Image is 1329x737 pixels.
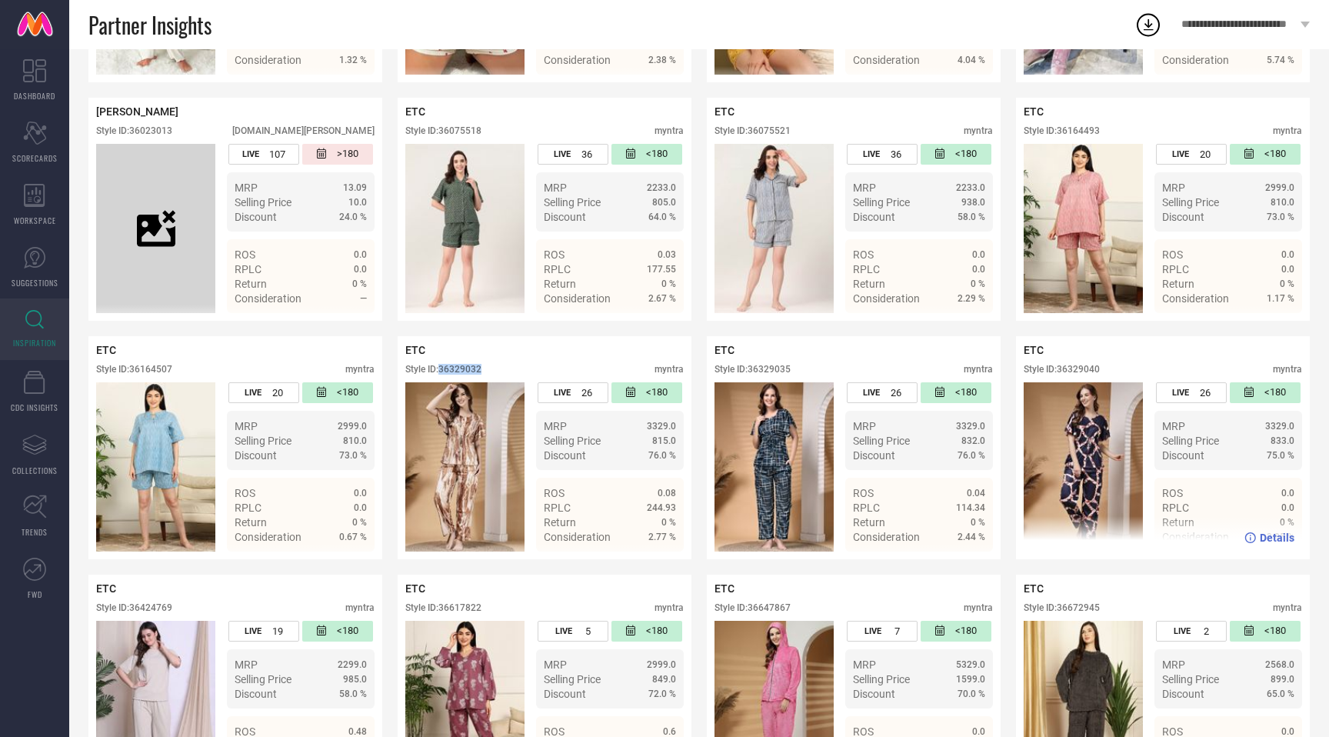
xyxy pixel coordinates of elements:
[360,293,367,304] span: —
[648,450,676,461] span: 76.0 %
[655,602,684,613] div: myntra
[853,54,920,66] span: Consideration
[1273,364,1302,375] div: myntra
[302,382,373,403] div: Number of days since the style was first listed on the platform
[1024,582,1044,595] span: ETC
[1244,82,1294,94] a: Details
[935,559,985,571] a: Details
[235,487,255,499] span: ROS
[958,212,985,222] span: 58.0 %
[235,54,301,66] span: Consideration
[1162,278,1194,290] span: Return
[863,149,880,159] span: LIVE
[853,182,876,194] span: MRP
[1024,344,1044,356] span: ETC
[1204,625,1209,637] span: 2
[405,382,525,552] div: Click to view image
[1172,388,1189,398] span: LIVE
[1024,382,1143,552] img: Style preview image
[332,559,367,571] span: Details
[626,559,676,571] a: Details
[955,386,977,399] span: <180
[958,55,985,65] span: 4.04 %
[646,625,668,638] span: <180
[1172,149,1189,159] span: LIVE
[544,248,565,261] span: ROS
[611,382,682,403] div: Number of days since the style was first listed on the platform
[714,582,734,595] span: ETC
[647,421,676,432] span: 3329.0
[1162,54,1229,66] span: Consideration
[12,152,58,164] span: SCORECARDS
[1271,197,1294,208] span: 810.0
[348,197,367,208] span: 10.0
[967,488,985,499] span: 0.04
[339,212,367,222] span: 24.0 %
[853,278,885,290] span: Return
[956,182,985,193] span: 2233.0
[544,54,611,66] span: Consideration
[544,487,565,499] span: ROS
[648,689,676,699] span: 72.0 %
[648,212,676,222] span: 64.0 %
[13,337,56,348] span: INSPIRATION
[964,602,993,613] div: myntra
[14,215,56,226] span: WORKSPACE
[863,388,880,398] span: LIVE
[339,689,367,699] span: 58.0 %
[951,320,985,332] span: Details
[354,264,367,275] span: 0.0
[1162,292,1229,305] span: Consideration
[354,249,367,260] span: 0.0
[1264,386,1286,399] span: <180
[1162,435,1219,447] span: Selling Price
[544,531,611,543] span: Consideration
[302,144,373,165] div: Number of days since the style was first listed on the platform
[611,144,682,165] div: Number of days since the style was first listed on the platform
[405,602,481,613] div: Style ID: 36617822
[405,364,481,375] div: Style ID: 36329032
[544,420,567,432] span: MRP
[964,125,993,136] div: myntra
[235,502,261,514] span: RPLC
[961,197,985,208] span: 938.0
[228,382,299,403] div: Number of days the style has been live on the platform
[235,278,267,290] span: Return
[647,264,676,275] span: 177.55
[661,278,676,289] span: 0 %
[853,211,895,223] span: Discount
[1260,82,1294,94] span: Details
[338,421,367,432] span: 2999.0
[538,621,608,642] div: Number of days the style has been live on the platform
[714,125,791,136] div: Style ID: 36075521
[1162,182,1185,194] span: MRP
[961,435,985,446] span: 832.0
[544,673,601,685] span: Selling Price
[544,278,576,290] span: Return
[1156,144,1227,165] div: Number of days the style has been live on the platform
[317,320,367,332] a: Details
[12,277,58,288] span: SUGGESTIONS
[714,382,834,552] img: Style preview image
[1281,502,1294,513] span: 0.0
[661,517,676,528] span: 0 %
[853,688,895,700] span: Discount
[405,105,425,118] span: ETC
[891,148,901,160] span: 36
[714,602,791,613] div: Style ID: 36647867
[853,487,874,499] span: ROS
[1200,148,1211,160] span: 20
[1273,602,1302,613] div: myntra
[847,621,918,642] div: Number of days the style has been live on the platform
[663,726,676,737] span: 0.6
[853,292,920,305] span: Consideration
[1264,625,1286,638] span: <180
[585,625,591,637] span: 5
[343,674,367,685] span: 985.0
[345,364,375,375] div: myntra
[544,182,567,194] span: MRP
[544,263,571,275] span: RPLC
[544,449,586,462] span: Discount
[652,674,676,685] span: 849.0
[864,626,881,636] span: LIVE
